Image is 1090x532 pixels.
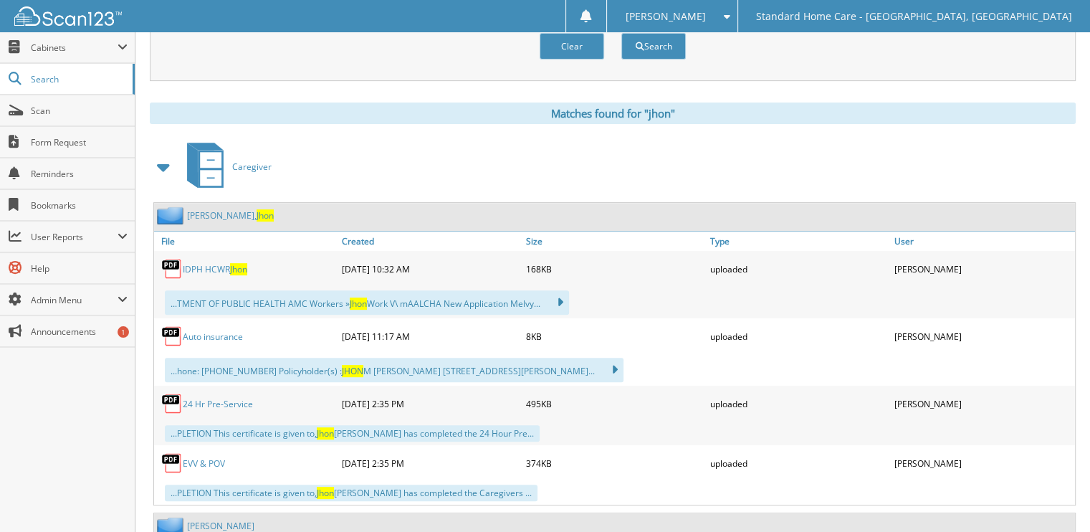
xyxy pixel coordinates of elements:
img: PDF.png [161,393,183,414]
img: PDF.png [161,452,183,474]
div: uploaded [707,449,891,478]
a: [PERSON_NAME] [187,520,254,532]
div: [PERSON_NAME] [891,449,1075,478]
div: [PERSON_NAME] [891,255,1075,283]
span: Jhon [317,427,334,440]
button: Clear [540,33,604,60]
a: EVV & POV [183,457,225,470]
span: Scan [31,105,128,117]
span: Help [31,262,128,275]
span: Search [31,73,125,85]
img: PDF.png [161,258,183,280]
div: 8KB [522,322,707,351]
div: 374KB [522,449,707,478]
span: Caregiver [232,161,272,173]
span: Announcements [31,326,128,338]
a: [PERSON_NAME],Jhon [187,209,274,222]
div: ...PLETION This certificate is given to, [PERSON_NAME] has completed the Caregivers ... [165,485,537,501]
a: IDPH HCWRJhon [183,263,247,275]
div: uploaded [707,389,891,418]
div: [DATE] 10:32 AM [338,255,522,283]
div: ...hone: [PHONE_NUMBER] Policyholder(s) : M [PERSON_NAME] [STREET_ADDRESS][PERSON_NAME]... [165,358,623,382]
span: Jhon [350,298,367,310]
div: 1 [118,326,129,338]
span: Standard Home Care - [GEOGRAPHIC_DATA], [GEOGRAPHIC_DATA] [756,12,1072,21]
button: Search [621,33,686,60]
div: [DATE] 11:17 AM [338,322,522,351]
a: Size [522,232,707,251]
span: Jhon [257,209,274,222]
img: scan123-logo-white.svg [14,6,122,26]
span: Jhon [230,263,247,275]
a: 24 Hr Pre-Service [183,398,253,410]
span: Reminders [31,168,128,180]
a: Caregiver [178,138,272,195]
div: ...PLETION This certificate is given to, [PERSON_NAME] has completed the 24 Hour Pre... [165,425,540,442]
a: File [154,232,338,251]
img: PDF.png [161,326,183,347]
span: User Reports [31,231,118,243]
span: Cabinets [31,42,118,54]
iframe: Chat Widget [1018,463,1090,532]
a: Type [707,232,891,251]
div: uploaded [707,322,891,351]
span: Form Request [31,136,128,148]
div: [PERSON_NAME] [891,322,1075,351]
div: 168KB [522,255,707,283]
span: JHON [342,365,363,377]
div: ...TMENT OF PUBLIC HEALTH AMC Workers » Work V\ mAALCHA New Application Melvy... [165,290,569,315]
div: [DATE] 2:35 PM [338,389,522,418]
span: Jhon [317,487,334,499]
div: uploaded [707,255,891,283]
span: [PERSON_NAME] [625,12,705,21]
div: [DATE] 2:35 PM [338,449,522,478]
div: [PERSON_NAME] [891,389,1075,418]
a: Created [338,232,522,251]
img: folder2.png [157,206,187,224]
div: Matches found for "jhon" [150,103,1076,124]
span: Bookmarks [31,199,128,212]
a: Auto insurance [183,331,243,343]
a: User [891,232,1075,251]
div: 495KB [522,389,707,418]
span: Admin Menu [31,294,118,306]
